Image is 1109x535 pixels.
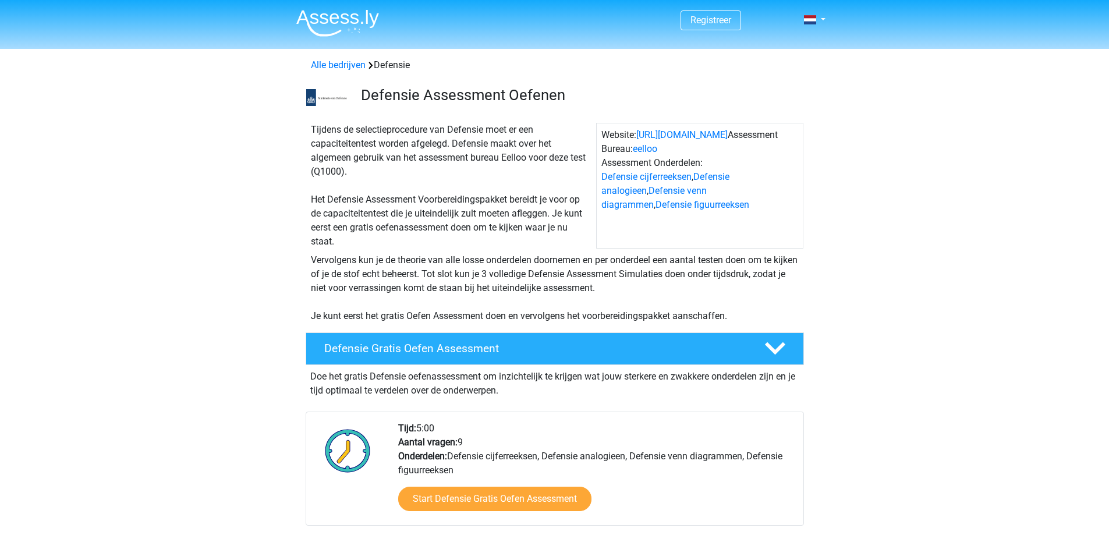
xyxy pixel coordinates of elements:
div: Defensie [306,58,803,72]
b: Tijd: [398,423,416,434]
div: Tijdens de selectieprocedure van Defensie moet er een capaciteitentest worden afgelegd. Defensie ... [306,123,596,249]
div: Doe het gratis Defensie oefenassessment om inzichtelijk te krijgen wat jouw sterkere en zwakkere ... [306,365,804,398]
h4: Defensie Gratis Oefen Assessment [324,342,746,355]
a: Defensie Gratis Oefen Assessment [301,332,809,365]
a: Defensie analogieen [601,171,729,196]
img: Klok [318,421,377,480]
a: eelloo [633,143,657,154]
a: Registreer [690,15,731,26]
img: Assessly [296,9,379,37]
a: Defensie venn diagrammen [601,185,707,210]
div: Website: Assessment Bureau: Assessment Onderdelen: , , , [596,123,803,249]
a: [URL][DOMAIN_NAME] [636,129,728,140]
a: Alle bedrijven [311,59,366,70]
b: Aantal vragen: [398,437,458,448]
div: Vervolgens kun je de theorie van alle losse onderdelen doornemen en per onderdeel een aantal test... [306,253,803,323]
b: Onderdelen: [398,451,447,462]
h3: Defensie Assessment Oefenen [361,86,795,104]
a: Defensie cijferreeksen [601,171,692,182]
a: Start Defensie Gratis Oefen Assessment [398,487,591,511]
a: Defensie figuurreeksen [656,199,749,210]
div: 5:00 9 Defensie cijferreeksen, Defensie analogieen, Defensie venn diagrammen, Defensie figuurreeksen [389,421,803,525]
